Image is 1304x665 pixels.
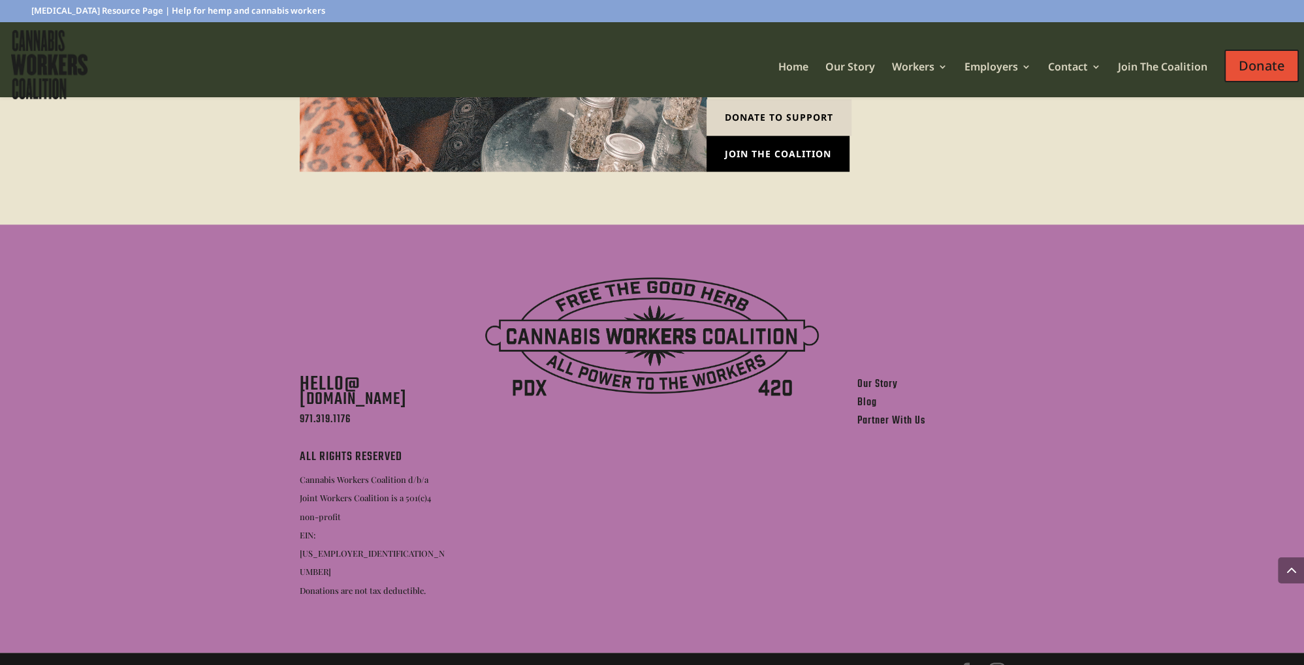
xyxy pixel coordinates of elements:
span: HELLO@ [300,369,407,414]
a: Contact [1048,62,1101,81]
img: Cannabis Workers Coalition [8,27,91,102]
img: Cannabis-Workers-Coalition-Stamp [485,277,818,403]
h3: ALL RIGHTS RESERVED [300,451,447,471]
a: Employers [964,62,1031,81]
a: Join the Coalition [707,136,850,172]
a: Our Story [857,376,898,393]
a: Our Story [825,62,875,81]
a: Home [778,62,808,81]
h4: 971.319.1176 [300,414,447,432]
a: Blog [857,394,877,411]
span: [DOMAIN_NAME] [300,386,407,412]
a: [MEDICAL_DATA] Resource Page | Help for hemp and cannabis workers [31,7,325,22]
a: HELLO@ [DOMAIN_NAME] [300,367,407,415]
a: Donate to Support [707,99,851,136]
a: Join The Coalition [1118,62,1207,81]
a: Partner With Us [857,412,926,429]
a: Donate [1224,37,1299,92]
a: Workers [892,62,947,81]
span: Cannabis Workers Coalition d/b/a Joint Workers Coalition is a 501(c)4 non-profit EIN: [US_EMPLOYE... [300,474,445,595]
span: Donate [1224,50,1299,82]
